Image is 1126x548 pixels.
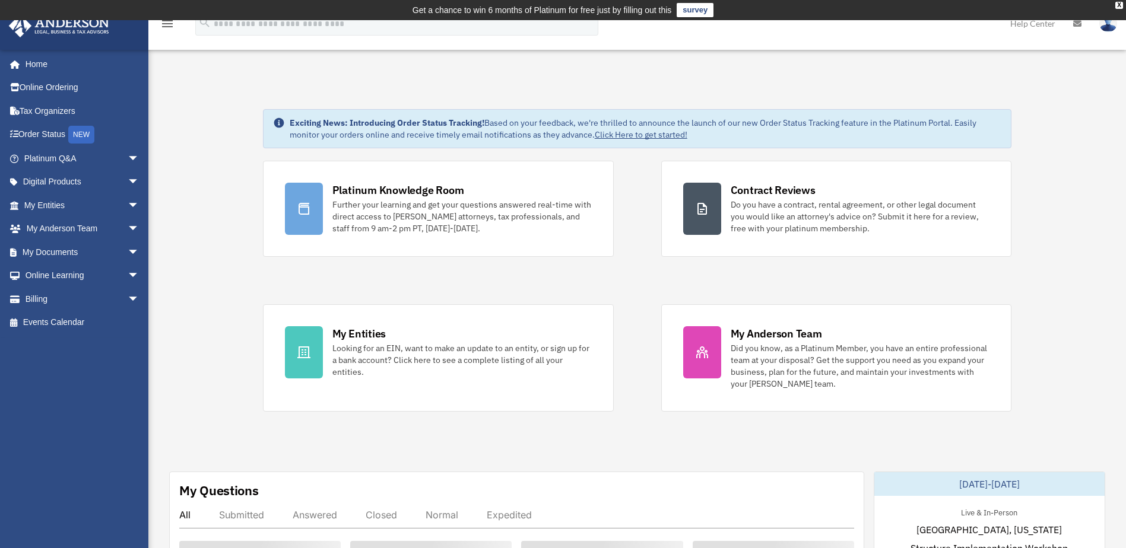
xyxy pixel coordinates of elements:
[8,193,157,217] a: My Entitiesarrow_drop_down
[366,509,397,521] div: Closed
[8,170,157,194] a: Digital Productsarrow_drop_down
[731,326,822,341] div: My Anderson Team
[677,3,713,17] a: survey
[128,264,151,288] span: arrow_drop_down
[8,76,157,100] a: Online Ordering
[661,304,1012,412] a: My Anderson Team Did you know, as a Platinum Member, you have an entire professional team at your...
[128,287,151,311] span: arrow_drop_down
[8,99,157,123] a: Tax Organizers
[332,326,386,341] div: My Entities
[8,240,157,264] a: My Documentsarrow_drop_down
[293,509,337,521] div: Answered
[332,199,592,234] div: Further your learning and get your questions answered real-time with direct access to [PERSON_NAM...
[160,17,175,31] i: menu
[290,117,1002,141] div: Based on your feedback, we're thrilled to announce the launch of our new Order Status Tracking fe...
[8,264,157,288] a: Online Learningarrow_drop_down
[731,342,990,390] div: Did you know, as a Platinum Member, you have an entire professional team at your disposal? Get th...
[951,505,1027,518] div: Live & In-Person
[731,199,990,234] div: Do you have a contract, rental agreement, or other legal document you would like an attorney's ad...
[487,509,532,521] div: Expedited
[874,472,1105,496] div: [DATE]-[DATE]
[128,170,151,195] span: arrow_drop_down
[1099,15,1117,32] img: User Pic
[8,287,157,311] a: Billingarrow_drop_down
[128,146,151,171] span: arrow_drop_down
[290,117,484,128] strong: Exciting News: Introducing Order Status Tracking!
[916,522,1062,537] span: [GEOGRAPHIC_DATA], [US_STATE]
[8,311,157,334] a: Events Calendar
[8,217,157,241] a: My Anderson Teamarrow_drop_down
[263,304,614,412] a: My Entities Looking for an EIN, want to make an update to an entity, or sign up for a bank accoun...
[160,21,175,31] a: menu
[128,217,151,241] span: arrow_drop_down
[8,52,151,76] a: Home
[731,183,816,197] div: Contract Reviews
[198,16,211,29] i: search
[332,183,464,197] div: Platinum Knowledge Room
[332,342,592,378] div: Looking for an EIN, want to make an update to an entity, or sign up for a bank account? Click her...
[661,161,1012,257] a: Contract Reviews Do you have a contract, rental agreement, or other legal document you would like...
[219,509,264,521] div: Submitted
[595,129,687,140] a: Click Here to get started!
[263,161,614,257] a: Platinum Knowledge Room Further your learning and get your questions answered real-time with dire...
[413,3,672,17] div: Get a chance to win 6 months of Platinum for free just by filling out this
[8,146,157,170] a: Platinum Q&Aarrow_drop_down
[179,482,259,499] div: My Questions
[179,509,191,521] div: All
[68,126,94,144] div: NEW
[1115,2,1123,9] div: close
[128,193,151,218] span: arrow_drop_down
[5,14,113,37] img: Anderson Advisors Platinum Portal
[8,123,157,147] a: Order StatusNEW
[128,240,151,265] span: arrow_drop_down
[426,509,458,521] div: Normal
